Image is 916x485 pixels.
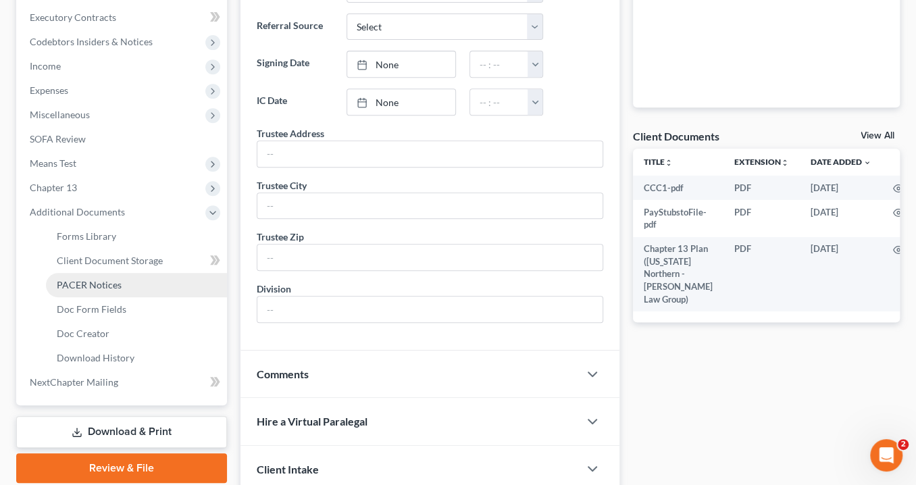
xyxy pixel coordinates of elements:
a: View All [861,131,894,141]
a: Review & File [16,453,227,483]
td: CCC1-pdf [633,176,723,200]
a: Doc Form Fields [46,297,227,322]
div: Division [257,282,291,296]
a: Titleunfold_more [644,157,673,167]
span: SOFA Review [30,133,86,145]
span: Comments [257,367,309,380]
label: IC Date [250,88,340,116]
span: Download History [57,352,134,363]
span: Doc Creator [57,328,109,339]
span: Codebtors Insiders & Notices [30,36,153,47]
a: Client Document Storage [46,249,227,273]
a: Executory Contracts [19,5,227,30]
input: -- [257,245,603,270]
span: Client Document Storage [57,255,163,266]
input: -- [257,297,603,322]
span: Miscellaneous [30,109,90,120]
a: None [347,89,455,115]
span: Executory Contracts [30,11,116,23]
input: -- : -- [470,51,529,77]
span: 2 [898,439,909,450]
input: -- [257,141,603,167]
span: Additional Documents [30,206,125,218]
a: Extensionunfold_more [734,157,789,167]
div: Trustee Zip [257,230,304,244]
span: Means Test [30,157,76,169]
td: [DATE] [800,200,882,237]
span: PACER Notices [57,279,122,290]
td: PDF [723,200,800,237]
span: Forms Library [57,230,116,242]
i: unfold_more [781,159,789,167]
td: PDF [723,237,800,311]
span: Expenses [30,84,68,96]
a: Doc Creator [46,322,227,346]
td: Chapter 13 Plan ([US_STATE] Northern - [PERSON_NAME] Law Group) [633,237,723,311]
span: Client Intake [257,463,319,476]
td: [DATE] [800,237,882,311]
iframe: Intercom live chat [870,439,902,471]
div: Client Documents [633,129,719,143]
div: Trustee City [257,178,307,193]
a: SOFA Review [19,127,227,151]
a: None [347,51,455,77]
input: -- [257,193,603,219]
i: expand_more [863,159,871,167]
label: Signing Date [250,51,340,78]
a: Download History [46,346,227,370]
div: Trustee Address [257,126,324,141]
span: Hire a Virtual Paralegal [257,415,367,428]
input: -- : -- [470,89,529,115]
a: NextChapter Mailing [19,370,227,394]
a: PACER Notices [46,273,227,297]
span: Income [30,60,61,72]
span: Chapter 13 [30,182,77,193]
td: [DATE] [800,176,882,200]
td: PDF [723,176,800,200]
a: Forms Library [46,224,227,249]
label: Referral Source [250,14,340,41]
span: NextChapter Mailing [30,376,118,388]
a: Date Added expand_more [811,157,871,167]
a: Download & Print [16,416,227,448]
span: Doc Form Fields [57,303,126,315]
td: PayStubstoFile-pdf [633,200,723,237]
i: unfold_more [665,159,673,167]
